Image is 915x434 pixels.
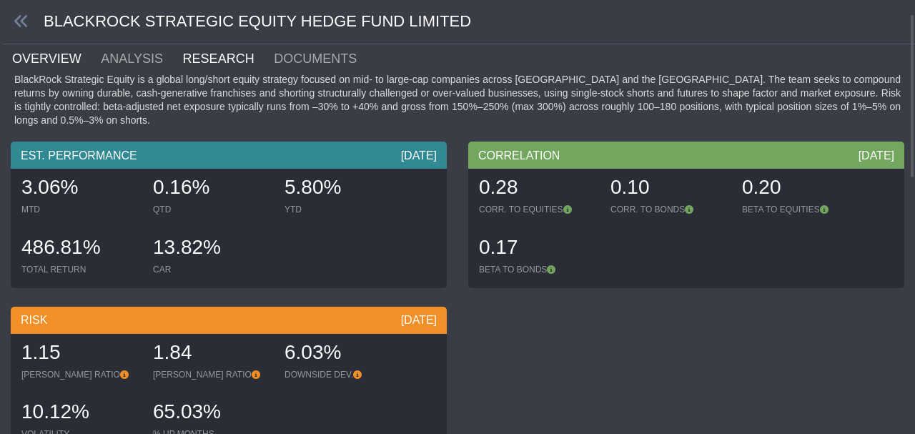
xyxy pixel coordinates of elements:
[11,44,99,73] a: OVERVIEW
[11,307,447,334] div: RISK
[272,44,375,73] a: DOCUMENTS
[99,44,181,73] a: ANALYSIS
[21,264,139,275] div: TOTAL RETURN
[153,398,270,428] div: 65.03%
[479,176,518,198] span: 0.28
[153,369,270,380] div: [PERSON_NAME] RATIO
[610,174,728,204] div: 0.10
[21,398,139,428] div: 10.12%
[21,176,78,198] span: 3.06%
[21,234,139,264] div: 486.81%
[401,148,437,164] div: [DATE]
[401,312,437,328] div: [DATE]
[859,148,894,164] div: [DATE]
[285,174,402,204] div: 5.80%
[479,204,596,215] div: CORR. TO EQUITIES
[11,142,447,169] div: EST. PERFORMANCE
[21,369,139,380] div: [PERSON_NAME] RATIO
[742,204,859,215] div: BETA TO EQUITIES
[479,234,596,264] div: 0.17
[610,204,728,215] div: CORR. TO BONDS
[742,174,859,204] div: 0.20
[285,204,402,215] div: YTD
[153,234,270,264] div: 13.82%
[153,204,270,215] div: QTD
[153,176,209,198] span: 0.16%
[479,264,596,275] div: BETA TO BONDS
[182,44,273,73] a: RESEARCH
[21,204,139,215] div: MTD
[153,264,270,275] div: CAR
[21,339,139,369] div: 1.15
[468,142,904,169] div: CORRELATION
[285,339,402,369] div: 6.03%
[153,339,270,369] div: 1.84
[285,369,402,380] div: DOWNSIDE DEV.
[11,73,904,127] div: BlackRock Strategic Equity is a global long/short equity strategy focused on mid- to large-cap co...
